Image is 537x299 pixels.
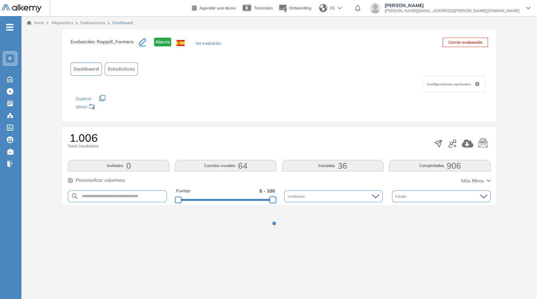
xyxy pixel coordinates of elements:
[1,4,42,13] img: Logo
[282,160,384,171] button: Iniciadas36
[427,82,472,87] span: Configuraciones opcionales
[81,20,105,25] a: Evaluaciones
[70,62,102,76] button: Dashboard
[105,62,138,76] button: Estadísticas
[192,3,236,11] a: Agendar una demo
[177,40,185,46] img: ESP
[259,188,275,194] span: 0 - 100
[385,3,520,8] span: [PERSON_NAME]
[289,5,311,10] span: Onboarding
[76,96,91,101] span: Duplicar
[70,38,139,52] h3: Evaluación
[338,7,342,9] img: arrow
[6,27,13,28] i: -
[254,5,273,10] span: Tutoriales
[68,143,99,149] span: Total Candidatos
[68,160,169,171] button: Invitados0
[461,177,491,184] button: Más filtros
[461,177,484,184] span: Más filtros
[199,5,236,10] span: Agendar una demo
[76,177,125,184] span: Personalizar columnas
[284,190,383,202] div: Incidencias
[74,66,99,73] span: Dashboard
[71,192,79,201] img: SEARCH_ALT
[27,20,44,26] a: Inicio
[51,20,73,25] span: Alkymetrics
[443,38,488,47] button: Cerrar evaluación
[175,160,277,171] button: Cuentas creadas64
[76,101,143,114] div: Mover
[330,5,335,11] span: ES
[392,190,491,202] div: Estado
[69,132,98,143] span: 1.006
[395,194,408,199] span: Estado
[112,20,133,26] span: Dashboard
[389,160,491,171] button: Completadas906
[68,177,125,184] button: Personalizar columnas
[108,66,135,73] span: Estadísticas
[94,39,134,45] span: : RappiX_Farmers
[278,1,311,15] button: Onboarding
[195,40,221,47] button: Ver evaluación
[176,188,191,194] span: Puntaje
[288,194,306,199] span: Incidencias
[424,76,485,92] div: Configuraciones opcionales
[8,56,12,61] span: R
[319,4,327,12] img: world
[385,8,520,13] span: [PERSON_NAME][EMAIL_ADDRESS][PERSON_NAME][DOMAIN_NAME]
[154,38,171,46] span: Abierta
